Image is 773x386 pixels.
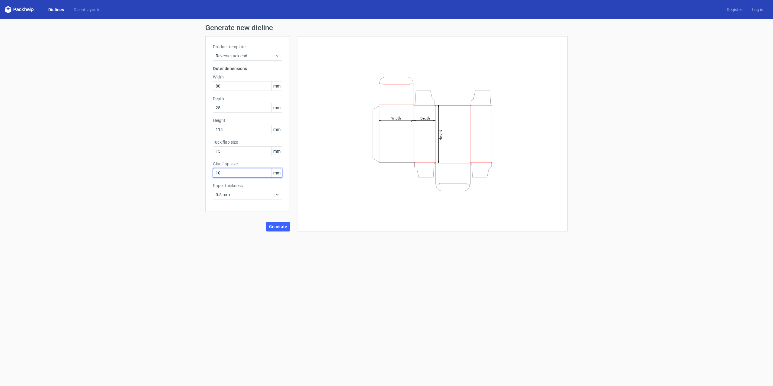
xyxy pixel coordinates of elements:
span: Generate [269,225,287,229]
tspan: Width [391,116,401,120]
label: Tuck flap size [213,139,282,145]
label: Paper thickness [213,183,282,189]
a: Log in [747,7,768,13]
span: mm [271,81,282,91]
span: Reverse tuck end [216,53,275,59]
span: 0.5 mm [216,192,275,198]
span: mm [271,168,282,177]
span: mm [271,125,282,134]
h1: Generate new dieline [205,24,568,31]
label: Product template [213,44,282,50]
tspan: Height [438,130,443,140]
span: mm [271,103,282,112]
label: Width [213,74,282,80]
label: Glue flap size [213,161,282,167]
button: Generate [266,222,290,231]
span: mm [271,147,282,156]
h3: Outer dimensions [213,65,282,72]
a: Register [722,7,747,13]
label: Depth [213,96,282,102]
a: Dielines [43,7,69,13]
label: Height [213,117,282,123]
a: Diecut layouts [69,7,105,13]
tspan: Depth [420,116,430,120]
